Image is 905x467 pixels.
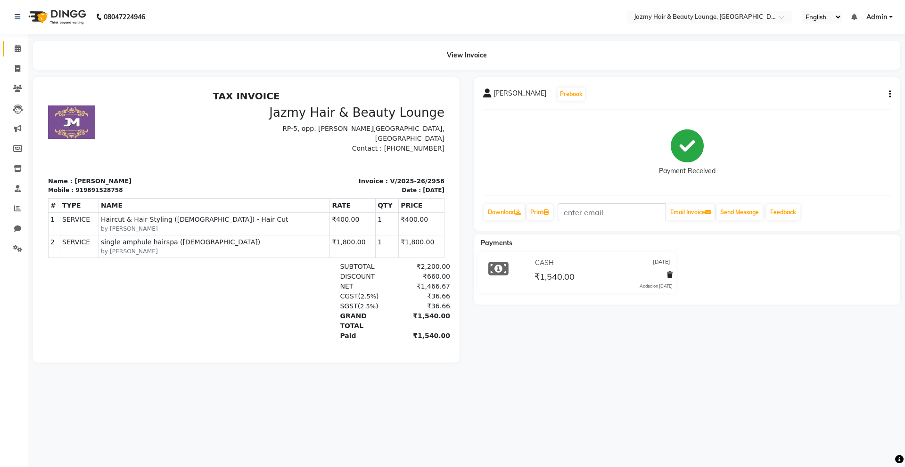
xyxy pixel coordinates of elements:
div: SUBTOTAL [292,175,350,185]
div: Paid [292,244,350,254]
div: GRAND TOTAL [292,225,350,244]
td: 1 [333,126,356,148]
span: CASH [535,258,554,268]
div: ₹1,540.00 [350,244,408,254]
span: Admin [866,12,887,22]
div: ₹36.66 [350,205,408,215]
div: ₹2,200.00 [350,175,408,185]
td: ₹1,800.00 [356,149,402,171]
button: Email Invoice [666,204,715,220]
div: NET [292,195,350,205]
span: Haircut & Hair Styling ([DEMOGRAPHIC_DATA]) - Hair Cut [58,128,285,138]
button: Prebook [558,88,585,101]
p: Invoice : V/2025-26/2958 [210,90,403,99]
h3: Jazmy Hair & Beauty Lounge [210,19,403,33]
span: [PERSON_NAME] [494,89,546,102]
div: ( ) [292,215,350,225]
div: ₹660.00 [350,185,408,195]
th: PRICE [356,112,402,126]
small: by [PERSON_NAME] [58,161,285,169]
div: Payment Received [659,166,716,176]
th: TYPE [18,112,57,126]
span: Payments [481,239,512,247]
td: ₹400.00 [356,126,402,148]
td: 1 [333,149,356,171]
div: ₹36.66 [350,215,408,225]
td: SERVICE [18,149,57,171]
img: logo [24,4,89,30]
div: Added on [DATE] [640,283,673,290]
div: Mobile : [6,99,31,108]
td: ₹400.00 [288,126,333,148]
span: SGST [297,216,315,223]
th: # [6,112,18,126]
span: 2.5% [318,206,334,213]
a: Print [527,204,553,220]
b: 08047224946 [104,4,145,30]
input: enter email [558,203,666,221]
div: 919891528758 [33,99,80,108]
h2: TAX INVOICE [6,4,402,15]
p: Contact : [PHONE_NUMBER] [210,57,403,67]
th: QTY [333,112,356,126]
span: single amphule hairspa ([DEMOGRAPHIC_DATA]) [58,151,285,161]
div: View Invoice [33,41,900,70]
td: SERVICE [18,126,57,148]
a: Feedback [766,204,800,220]
span: ₹1,540.00 [535,271,575,284]
p: Name : [PERSON_NAME] [6,90,198,99]
th: NAME [57,112,288,126]
a: Download [484,204,525,220]
td: 1 [6,126,18,148]
div: [DATE] [380,99,402,108]
div: Date : [359,99,378,108]
div: DISCOUNT [292,185,350,195]
p: RP-5, opp. [PERSON_NAME][GEOGRAPHIC_DATA], [GEOGRAPHIC_DATA] [210,37,403,57]
span: [DATE] [653,258,670,268]
small: by [PERSON_NAME] [58,138,285,146]
td: ₹1,800.00 [288,149,333,171]
span: CGST [297,206,315,213]
div: ₹1,540.00 [350,225,408,244]
div: ₹1,466.67 [350,195,408,205]
th: RATE [288,112,333,126]
button: Send Message [716,204,763,220]
div: ( ) [292,205,350,215]
span: 2.5% [318,216,333,223]
td: 2 [6,149,18,171]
